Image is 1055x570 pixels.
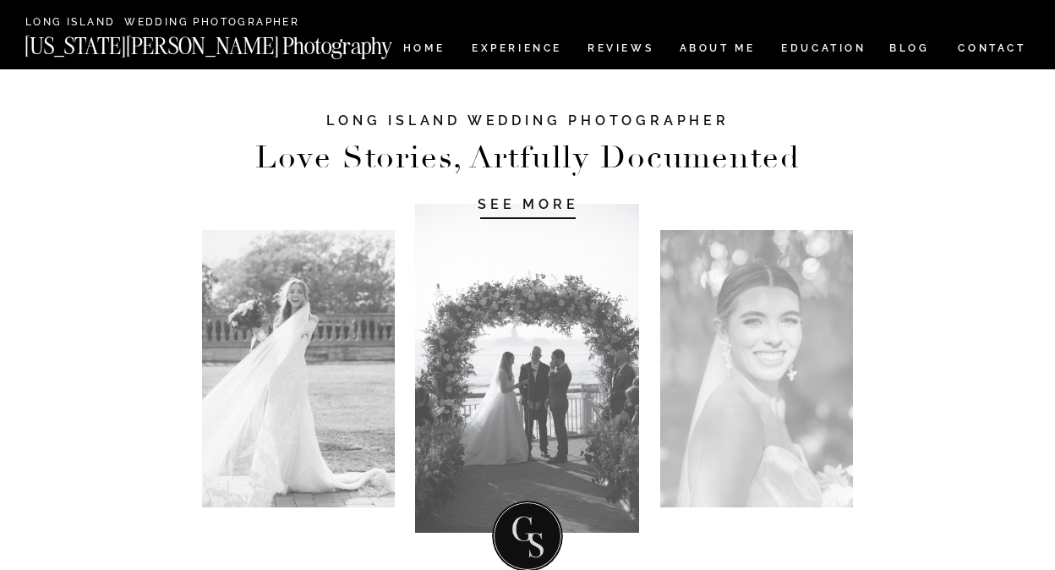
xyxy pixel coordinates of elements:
a: SEE MORE [448,195,609,212]
a: EDUCATION [779,43,868,58]
a: Experience [472,43,560,58]
h1: LONG ISLAND WEDDING PHOTOGRAPHEr [306,112,750,145]
h2: Love Stories, Artfully Documented [238,145,818,173]
a: Long Island Wedding Photographer [25,17,305,30]
a: REVIEWS [588,43,651,58]
a: CONTACT [957,39,1027,58]
a: ABOUT ME [679,43,756,58]
a: [US_STATE][PERSON_NAME] Photography [25,35,449,49]
a: HOME [400,43,448,58]
a: BLOG [889,43,930,58]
